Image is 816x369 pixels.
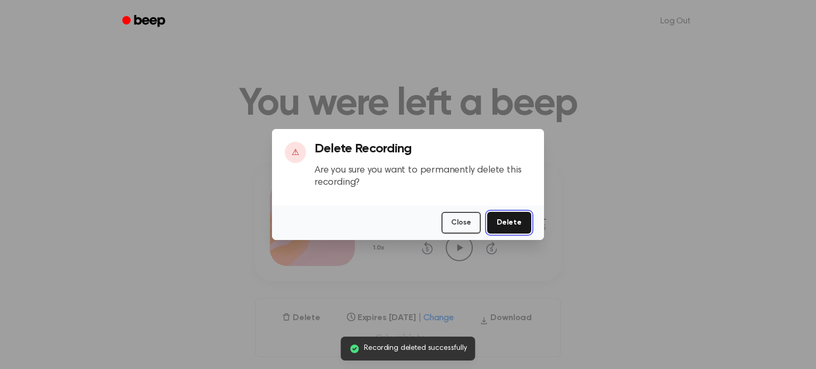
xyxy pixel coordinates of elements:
a: Log Out [650,8,701,34]
p: Are you sure you want to permanently delete this recording? [314,165,531,188]
button: Delete [487,212,531,234]
h3: Delete Recording [314,142,531,156]
button: Close [441,212,481,234]
a: Beep [115,11,175,32]
div: ⚠ [285,142,306,163]
span: Recording deleted successfully [364,343,466,354]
